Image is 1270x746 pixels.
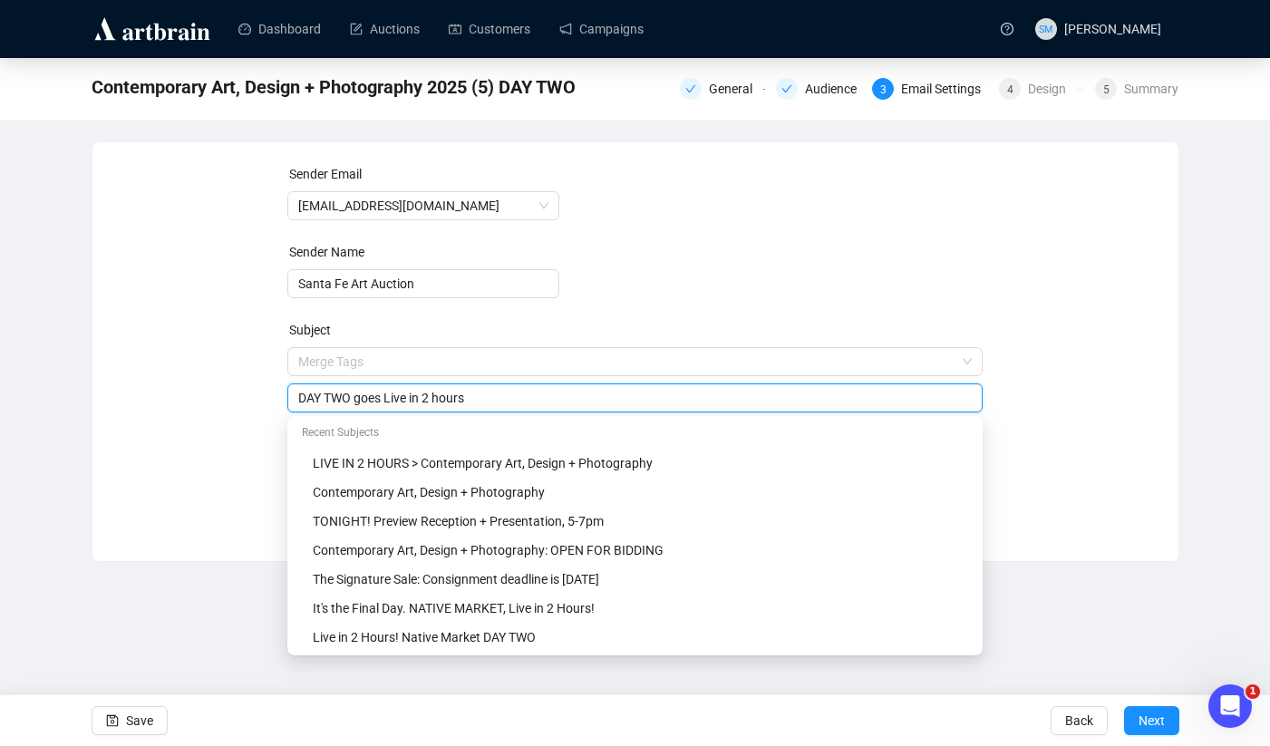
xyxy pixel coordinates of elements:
div: General [709,78,763,100]
div: 4Design [999,78,1084,100]
label: Sender Email [289,167,362,181]
span: Back [1065,695,1093,746]
div: Audience [805,78,868,100]
div: The Signature Sale: Consignment deadline is [DATE] [313,569,968,589]
div: Design [1028,78,1077,100]
a: Auctions [350,5,420,53]
div: LIVE IN 2 HOURS > Contemporary Art, Design + Photography [313,453,968,473]
div: It's the Final Day. NATIVE MARKET, Live in 2 Hours! [291,594,979,623]
span: check [685,83,696,94]
div: Contemporary Art, Design + Photography: OPEN FOR BIDDING [313,540,968,560]
a: Customers [449,5,530,53]
span: 5 [1103,83,1110,96]
div: It's the Final Day. NATIVE MARKET, Live in 2 Hours! [313,598,968,618]
span: question-circle [1001,23,1013,35]
div: General [680,78,765,100]
div: The Signature Sale: Consignment deadline is August 30 [291,565,979,594]
span: Save [126,695,153,746]
div: 5Summary [1095,78,1178,100]
div: Contemporary Art, Design + Photography: OPEN FOR BIDDING [291,536,979,565]
iframe: Intercom live chat [1208,684,1252,728]
a: Dashboard [238,5,321,53]
div: LIVE IN 2 HOURS > Contemporary Art, Design + Photography [291,449,979,478]
button: Save [92,706,168,735]
span: Contemporary Art, Design + Photography 2025 (5) DAY TWO [92,73,576,102]
div: Summary [1124,78,1178,100]
img: logo [92,15,213,44]
span: Next [1139,695,1165,746]
span: info@santafeartauction.com [298,192,548,219]
span: 3 [880,83,887,96]
div: TONIGHT! Preview Reception + Presentation, 5-7pm [313,511,968,531]
div: Subject [289,320,984,340]
div: Email Settings [901,78,992,100]
button: Back [1051,706,1108,735]
div: TONIGHT! Preview Reception + Presentation, 5-7pm [291,507,979,536]
span: 4 [1007,83,1013,96]
span: [PERSON_NAME] [1064,22,1161,36]
div: Audience [776,78,861,100]
div: 3Email Settings [872,78,988,100]
div: Recent Subjects [291,420,979,449]
span: SM [1039,21,1052,36]
span: 1 [1246,684,1260,699]
div: Live in 2 Hours! Native Market DAY TWO [291,623,979,652]
label: Sender Name [289,245,364,259]
button: Next [1124,706,1179,735]
div: Contemporary Art, Design + Photography [291,478,979,507]
span: check [781,83,792,94]
div: Live in 2 Hours! Native Market DAY TWO [313,627,968,647]
span: save [106,714,119,727]
a: Campaigns [559,5,644,53]
div: Contemporary Art, Design + Photography [313,482,968,502]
